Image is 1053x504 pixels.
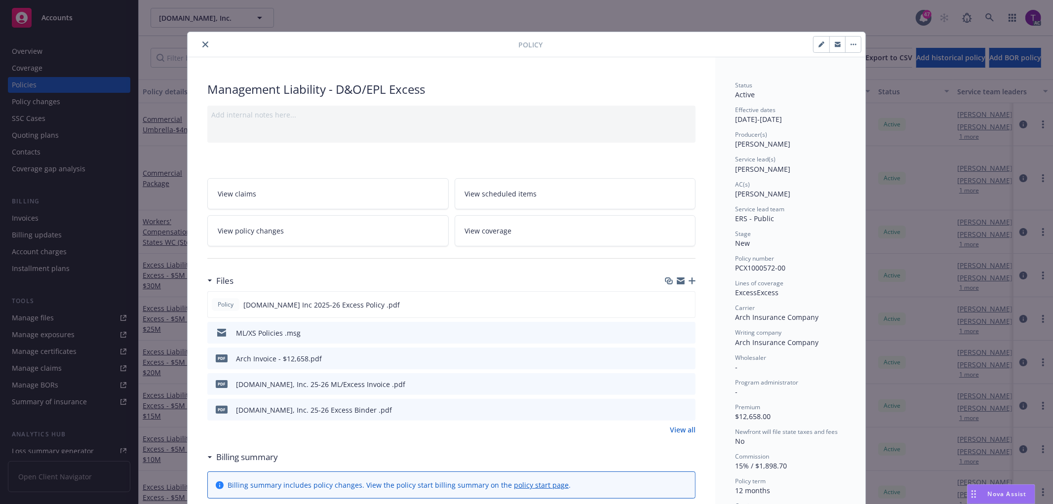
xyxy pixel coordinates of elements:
[683,328,692,338] button: preview file
[735,263,785,272] span: PCX1000572-00
[216,354,228,362] span: pdf
[236,379,405,389] div: [DOMAIN_NAME], Inc. 25-26 ML/Excess Invoice .pdf
[735,353,766,362] span: Wholesaler
[216,274,234,287] h3: Files
[968,485,980,504] div: Drag to move
[667,379,675,389] button: download file
[683,353,692,364] button: preview file
[735,230,751,238] span: Stage
[735,214,774,223] span: ERS - Public
[216,451,278,464] h3: Billing summary
[670,425,696,435] a: View all
[735,436,744,446] span: No
[735,288,757,297] span: Excess
[682,300,691,310] button: preview file
[236,328,301,338] div: ML/XS Policies .msg
[667,405,675,415] button: download file
[455,178,696,209] a: View scheduled items
[228,480,571,490] div: Billing summary includes policy changes. View the policy start billing summary on the .
[667,353,675,364] button: download file
[735,180,750,189] span: AC(s)
[735,130,767,139] span: Producer(s)
[735,338,819,347] span: Arch Insurance Company
[735,238,750,248] span: New
[518,39,543,50] span: Policy
[735,279,783,287] span: Lines of coverage
[243,300,400,310] span: [DOMAIN_NAME] Inc 2025-26 Excess Policy .pdf
[236,405,392,415] div: [DOMAIN_NAME], Inc. 25-26 Excess Binder .pdf
[735,378,798,387] span: Program administrator
[735,461,787,470] span: 15% / $1,898.70
[735,412,771,421] span: $12,658.00
[735,427,838,436] span: Newfront will file state taxes and fees
[735,452,769,461] span: Commission
[735,106,776,114] span: Effective dates
[211,110,692,120] div: Add internal notes here...
[735,477,766,485] span: Policy term
[216,300,235,309] span: Policy
[735,205,784,213] span: Service lead team
[735,312,819,322] span: Arch Insurance Company
[216,406,228,413] span: pdf
[218,226,284,236] span: View policy changes
[735,403,760,411] span: Premium
[514,480,569,490] a: policy start page
[207,178,449,209] a: View claims
[735,387,738,396] span: -
[218,189,256,199] span: View claims
[683,405,692,415] button: preview file
[735,90,755,99] span: Active
[666,300,674,310] button: download file
[735,81,752,89] span: Status
[735,139,790,149] span: [PERSON_NAME]
[735,164,790,174] span: [PERSON_NAME]
[465,189,537,199] span: View scheduled items
[735,106,846,124] div: [DATE] - [DATE]
[735,189,790,198] span: [PERSON_NAME]
[757,288,779,297] span: Excess
[236,353,322,364] div: Arch Invoice - $12,658.pdf
[207,451,278,464] div: Billing summary
[967,484,1035,504] button: Nova Assist
[735,328,781,337] span: Writing company
[207,215,449,246] a: View policy changes
[683,379,692,389] button: preview file
[667,328,675,338] button: download file
[216,380,228,388] span: pdf
[199,39,211,50] button: close
[735,304,755,312] span: Carrier
[988,490,1027,498] span: Nova Assist
[735,486,770,495] span: 12 months
[455,215,696,246] a: View coverage
[207,274,234,287] div: Files
[735,155,776,163] span: Service lead(s)
[735,254,774,263] span: Policy number
[735,362,738,372] span: -
[207,81,696,98] div: Management Liability - D&O/EPL Excess
[465,226,512,236] span: View coverage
